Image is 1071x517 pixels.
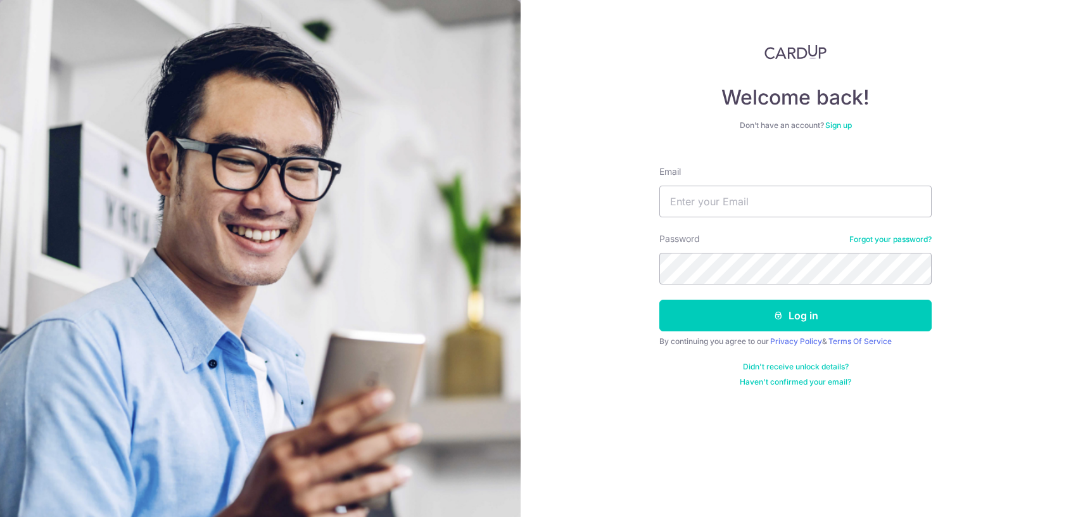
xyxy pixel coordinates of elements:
[659,165,681,178] label: Email
[659,336,932,347] div: By continuing you agree to our &
[825,120,852,130] a: Sign up
[828,336,892,346] a: Terms Of Service
[849,234,932,245] a: Forgot your password?
[770,336,822,346] a: Privacy Policy
[659,186,932,217] input: Enter your Email
[659,300,932,331] button: Log in
[659,233,700,245] label: Password
[743,362,849,372] a: Didn't receive unlock details?
[740,377,851,387] a: Haven't confirmed your email?
[764,44,827,60] img: CardUp Logo
[659,85,932,110] h4: Welcome back!
[659,120,932,131] div: Don’t have an account?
